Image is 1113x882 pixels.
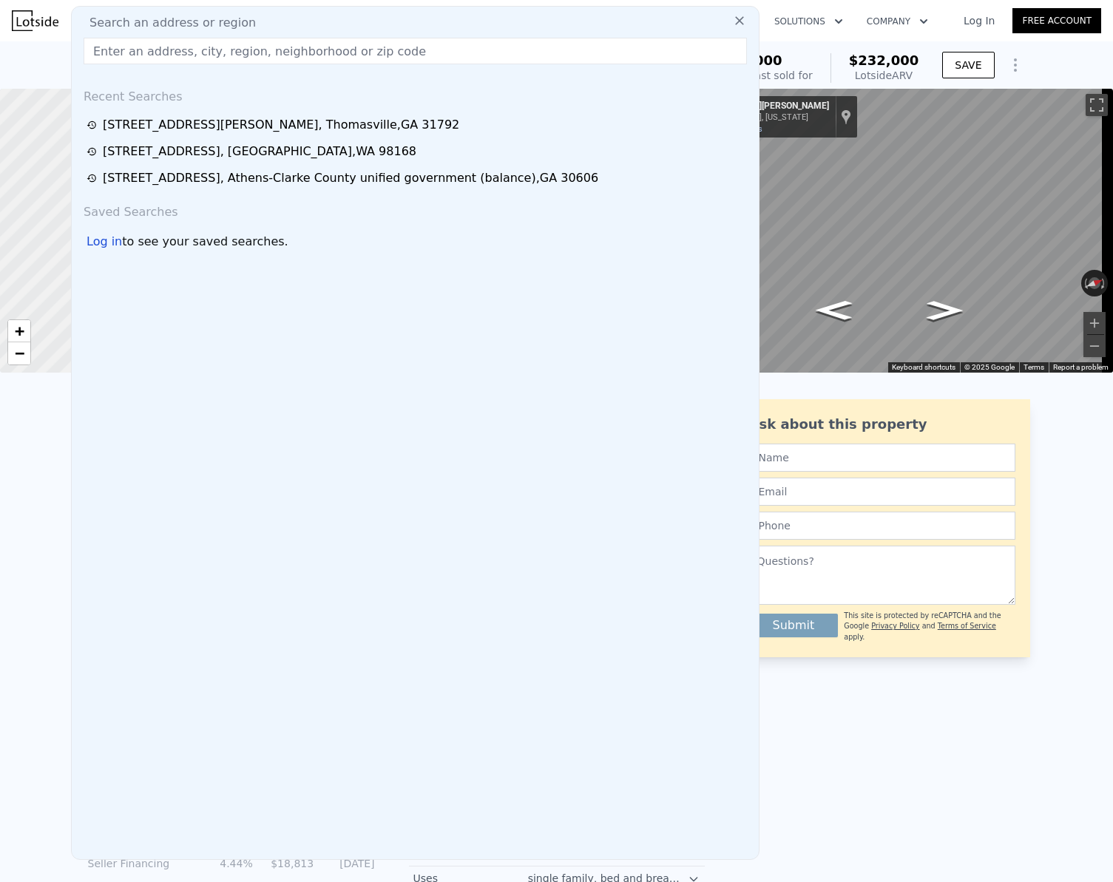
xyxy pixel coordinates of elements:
[749,614,839,637] button: Submit
[871,622,919,630] a: Privacy Policy
[1024,363,1044,371] a: Terms
[691,68,813,83] div: Off Market, last sold for
[103,143,416,160] div: [STREET_ADDRESS] , [GEOGRAPHIC_DATA] , WA 98168
[800,296,867,325] path: Go Southwest, Fletcher St
[200,856,252,871] div: 4.44%
[1100,270,1109,296] button: Rotate clockwise
[15,344,24,362] span: −
[322,856,374,871] div: [DATE]
[8,342,30,364] a: Zoom out
[78,14,256,32] span: Search an address or region
[87,233,122,251] div: Log in
[762,8,855,35] button: Solutions
[103,169,598,187] div: [STREET_ADDRESS] , Athens-Clarke County unified government (balance) , GA 30606
[262,856,314,871] div: $18,813
[749,512,1015,540] input: Phone
[964,363,1015,371] span: © 2025 Google
[87,116,748,134] a: [STREET_ADDRESS][PERSON_NAME], Thomasville,GA 31792
[677,89,1113,373] div: Map
[1053,363,1109,371] a: Report a problem
[749,478,1015,506] input: Email
[12,10,58,31] img: Lotside
[892,362,955,373] button: Keyboard shortcuts
[844,611,1015,642] div: This site is protected by reCAPTCHA and the Google and apply.
[1080,273,1109,294] button: Reset the view
[911,296,978,325] path: Go Northeast, Fletcher St
[103,116,459,134] div: [STREET_ADDRESS][PERSON_NAME] , Thomasville , GA 31792
[88,856,192,871] div: Seller Financing
[84,38,747,64] input: Enter an address, city, region, neighborhood or zip code
[1086,94,1108,116] button: Toggle fullscreen view
[87,143,748,160] a: [STREET_ADDRESS], [GEOGRAPHIC_DATA],WA 98168
[841,109,851,125] a: Show location on map
[855,8,940,35] button: Company
[1001,50,1030,80] button: Show Options
[15,322,24,340] span: +
[1083,335,1106,357] button: Zoom out
[749,444,1015,472] input: Name
[942,52,994,78] button: SAVE
[849,52,919,68] span: $232,000
[946,13,1012,28] a: Log In
[749,414,1015,435] div: Ask about this property
[122,233,288,251] span: to see your saved searches.
[78,76,753,112] div: Recent Searches
[1012,8,1101,33] a: Free Account
[1081,270,1089,296] button: Rotate counterclockwise
[677,89,1113,373] div: Street View
[849,68,919,83] div: Lotside ARV
[938,622,996,630] a: Terms of Service
[8,320,30,342] a: Zoom in
[78,191,753,227] div: Saved Searches
[87,169,748,187] a: [STREET_ADDRESS], Athens-Clarke County unified government (balance),GA 30606
[1083,312,1106,334] button: Zoom in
